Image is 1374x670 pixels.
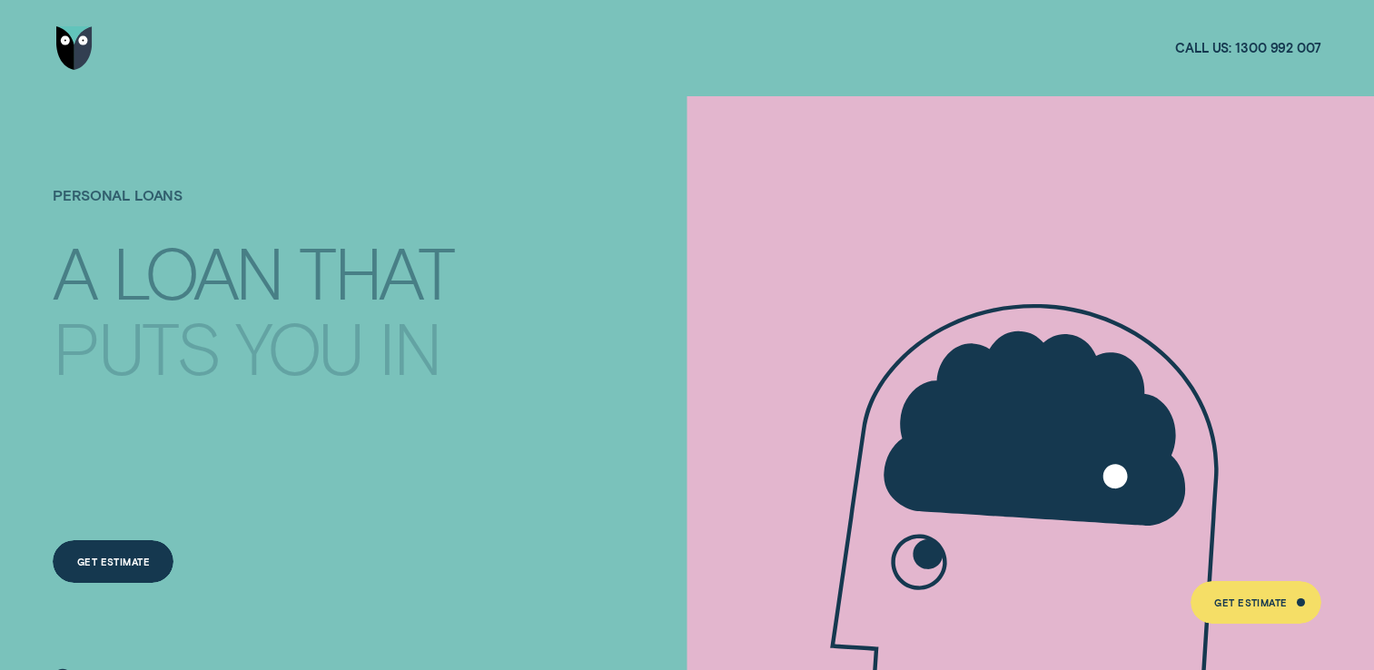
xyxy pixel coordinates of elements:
[53,314,219,381] div: PUTS
[235,314,361,381] div: YOU
[1175,40,1320,57] a: Call us:1300 992 007
[56,26,93,70] img: Wisr
[379,314,440,381] div: IN
[113,238,282,305] div: LOAN
[299,238,452,305] div: THAT
[53,238,95,305] div: A
[53,540,173,584] a: Get Estimate
[1191,581,1321,625] a: Get Estimate
[1235,40,1320,57] span: 1300 992 007
[1175,40,1231,57] span: Call us:
[53,222,470,423] h4: A LOAN THAT PUTS YOU IN CONTROL
[53,186,470,231] h1: Personal Loans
